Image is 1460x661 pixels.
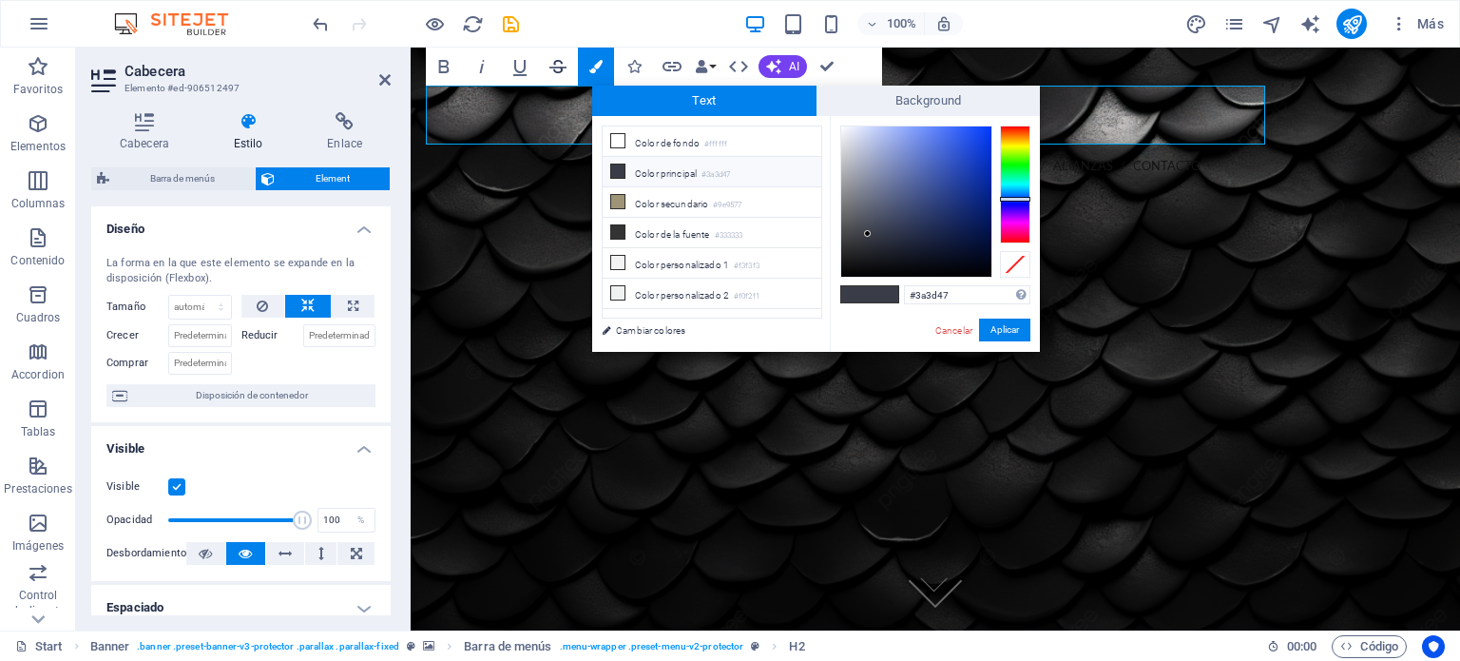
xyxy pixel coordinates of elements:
[1223,13,1245,35] i: Páginas (Ctrl+Alt+S)
[692,48,719,86] button: Data Bindings
[1260,12,1283,35] button: navigator
[540,48,576,86] button: Strikethrough
[464,48,500,86] button: Italic (Ctrl+I)
[979,319,1030,341] button: Aplicar
[10,139,66,154] p: Elementos
[713,199,741,212] small: #9e9577
[1390,14,1444,33] span: Más
[935,15,952,32] i: Al redimensionar, ajustar el nivel de zoom automáticamente para ajustarse al dispositivo elegido.
[809,48,845,86] button: Confirm (Ctrl+⏎)
[205,112,299,152] h4: Estilo
[841,286,870,302] span: #3a3d47
[704,138,727,151] small: #ffffff
[1336,9,1367,39] button: publish
[500,13,522,35] i: Guardar (Ctrl+S)
[106,515,168,525] label: Opacidad
[751,641,759,651] i: Este elemento es un preajuste personalizable
[21,424,56,439] p: Tablas
[133,384,370,407] span: Disposición de contenedor
[137,635,399,658] span: . banner .preset-banner-v3-protector .parallax .parallax-fixed
[348,509,375,532] div: %
[91,426,391,460] h4: Visible
[1298,12,1321,35] button: text_generator
[91,585,391,631] h4: Espaciado
[125,63,391,80] h2: Cabecera
[720,48,757,86] button: HTML
[734,260,759,273] small: #f3f3f3
[789,635,804,658] span: Haz clic para seleccionar y doble clic para editar
[789,61,799,72] span: AI
[1340,635,1398,658] span: Código
[91,167,255,190] button: Barra de menús
[16,310,61,325] p: Cuadros
[461,12,484,35] button: reload
[759,55,807,78] button: AI
[426,48,462,86] button: Bold (Ctrl+B)
[423,12,446,35] button: Haz clic para salir del modo de previsualización y seguir editando
[1261,13,1283,35] i: Navegador
[560,635,744,658] span: . menu-wrapper .preset-menu-v2-protector
[1422,635,1445,658] button: Usercentrics
[1300,639,1303,653] span: :
[603,126,821,157] li: Color de fondo
[616,48,652,86] button: Icons
[91,206,391,241] h4: Diseño
[106,301,168,312] label: Tamaño
[309,12,332,35] button: undo
[168,324,232,347] input: Predeterminado
[106,324,168,347] label: Crecer
[13,82,63,97] p: Favoritos
[816,86,1041,116] span: Background
[1299,13,1321,35] i: AI Writer
[4,481,71,496] p: Prestaciones
[592,319,813,342] a: Cambiar colores
[886,12,916,35] h6: 100%
[125,80,353,97] h3: Elemento #ed-906512497
[10,253,65,268] p: Contenido
[90,635,130,658] span: Haz clic para seleccionar y doble clic para editar
[603,279,821,309] li: Color personalizado 2
[1341,13,1363,35] i: Publicar
[857,12,925,35] button: 100%
[464,635,551,658] span: Haz clic para seleccionar y doble clic para editar
[603,248,821,279] li: Color personalizado 1
[701,168,730,182] small: #3a3d47
[106,542,186,565] label: Desbordamiento
[1184,12,1207,35] button: design
[1185,13,1207,35] i: Diseño (Ctrl+Alt+Y)
[256,167,390,190] button: Element
[592,86,816,116] span: Text
[933,323,974,338] a: Cancelar
[11,367,65,382] p: Accordion
[310,13,332,35] i: Deshacer: Cambiar ancho (Ctrl+Z)
[578,48,614,86] button: Colors
[654,48,690,86] button: Link
[91,112,205,152] h4: Cabecera
[870,286,898,302] span: #3a3d47
[12,538,64,554] p: Imágenes
[1267,635,1317,658] h6: Tiempo de la sesión
[303,324,376,347] input: Predeterminado
[115,167,249,190] span: Barra de menús
[1000,251,1030,278] div: Clear Color Selection
[241,324,303,347] label: Reducir
[109,12,252,35] img: Editor Logo
[1382,9,1451,39] button: Más
[280,167,384,190] span: Element
[106,476,168,498] label: Visible
[1332,635,1407,658] button: Código
[1222,12,1245,35] button: pages
[715,229,743,243] small: #333333
[603,187,821,218] li: Color secundario
[499,12,522,35] button: save
[90,635,805,658] nav: breadcrumb
[11,196,66,211] p: Columnas
[603,218,821,248] li: Color de la fuente
[106,352,168,375] label: Comprar
[603,157,821,187] li: Color principal
[106,384,375,407] button: Disposición de contenedor
[734,290,759,303] small: #f0f2f1
[106,256,375,287] div: La forma en la que este elemento se expande en la disposición (Flexbox).
[15,635,63,658] a: Haz clic para cancelar la selección y doble clic para abrir páginas
[407,641,415,651] i: Este elemento es un preajuste personalizable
